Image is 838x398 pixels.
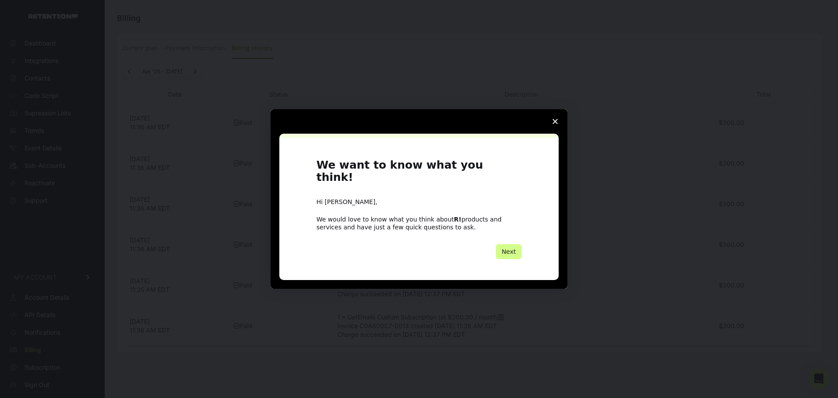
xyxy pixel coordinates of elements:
[496,244,522,259] button: Next
[316,198,522,207] div: Hi [PERSON_NAME],
[454,216,461,223] b: R!
[543,109,567,134] span: Close survey
[316,215,522,231] div: We would love to know what you think about products and services and have just a few quick questi...
[316,159,522,189] h1: We want to know what you think!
